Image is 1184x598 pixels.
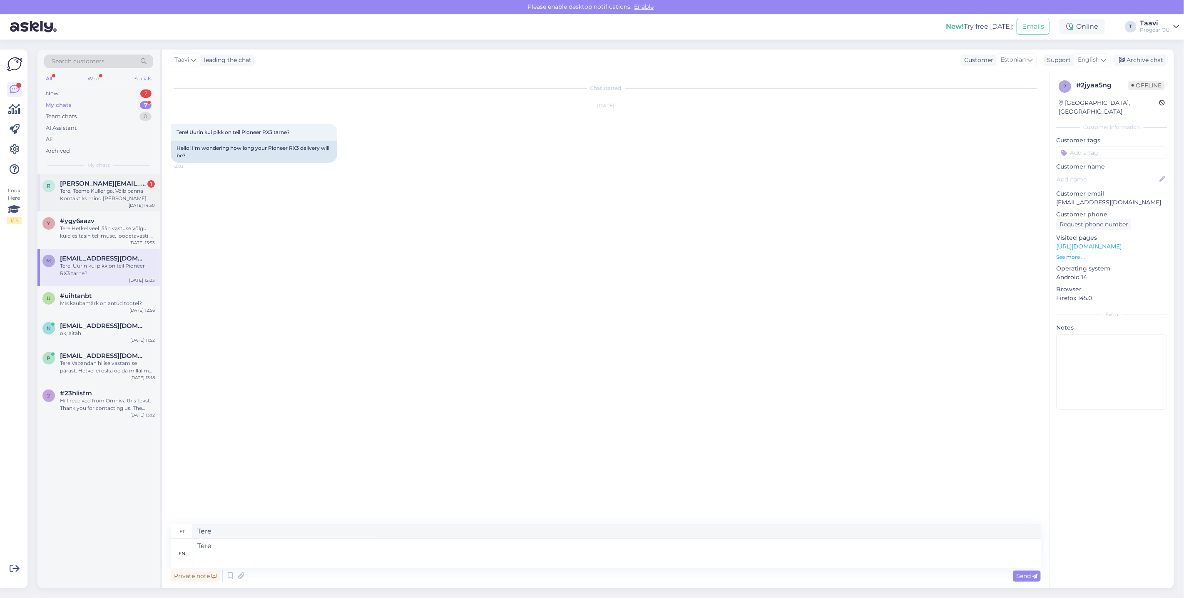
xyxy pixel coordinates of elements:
[139,112,152,121] div: 0
[1114,55,1167,66] div: Archive chat
[129,307,155,313] div: [DATE] 12:56
[1057,175,1158,184] input: Add name
[946,22,1013,32] div: Try free [DATE]:
[1056,273,1167,282] p: Android 14
[47,325,51,331] span: n
[946,22,964,30] b: New!
[7,56,22,72] img: Askly Logo
[47,183,51,189] span: r
[46,135,53,144] div: All
[1128,81,1165,90] span: Offline
[1076,80,1128,90] div: # 2jyaa5ng
[60,390,92,397] span: #23hlisfm
[1016,572,1037,580] span: Send
[44,73,54,84] div: All
[60,322,147,330] span: naabrimees888@gmail.com
[130,412,155,418] div: [DATE] 13:12
[1056,162,1167,171] p: Customer name
[46,147,70,155] div: Archived
[60,360,155,375] div: Tere Vabandan hilise vastamise pärast. Hetkel ei oska öelda millal meil uus tellimine on võib vei...
[1044,56,1071,65] div: Support
[129,240,155,246] div: [DATE] 13:53
[171,102,1041,109] div: [DATE]
[130,337,155,343] div: [DATE] 11:52
[179,524,185,538] div: et
[60,180,147,187] span: rando.hinn@ahhaa.ee
[174,55,189,65] span: Taavi
[1056,189,1167,198] p: Customer email
[47,392,50,399] span: 2
[60,187,155,202] div: Tere. Teeme Kulleriga. Võib panna Kontaktiks mind [PERSON_NAME] [PERSON_NAME] - 58014372
[60,330,155,337] div: ok, aitäh
[46,89,58,98] div: New
[192,539,1041,568] textarea: Tere
[1000,55,1026,65] span: Estonian
[632,3,657,10] span: Enable
[192,524,1041,538] textarea: Tere
[1140,27,1170,33] div: Progear OÜ
[179,546,186,561] div: en
[86,73,101,84] div: Web
[173,163,204,169] span: 12:03
[52,57,104,66] span: Search customers
[1056,264,1167,273] p: Operating system
[129,277,155,283] div: [DATE] 12:03
[7,187,22,224] div: Look Here
[60,225,155,240] div: Tere Hetkel veel jään vastuse võlgu kuid esitasin tellimuse, loodetavasti ei lähe väga kaua.
[60,397,155,412] div: Hi I received from Omniva this tekst: Thank you for contacting us. The estimated time for shipmen...
[87,161,110,169] span: My chats
[47,258,51,264] span: m
[46,112,77,121] div: Team chats
[1056,253,1167,261] p: See more ...
[60,292,92,300] span: #uihtanbt
[201,56,251,65] div: leading the chat
[133,73,153,84] div: Socials
[140,89,152,98] div: 2
[60,217,95,225] span: #ygy6aazv
[47,355,51,361] span: p
[1056,198,1167,207] p: [EMAIL_ADDRESS][DOMAIN_NAME]
[1056,311,1167,318] div: Extra
[60,262,155,277] div: Tere! Uurin kui pikk on teil Pioneer RX3 tarne?
[1056,136,1167,145] p: Customer tags
[1056,124,1167,131] div: Customer information
[46,124,77,132] div: AI Assistant
[961,56,993,65] div: Customer
[171,84,1041,92] div: Chat started
[46,101,72,109] div: My chats
[1056,323,1167,332] p: Notes
[1056,243,1122,250] a: [URL][DOMAIN_NAME]
[1056,219,1132,230] div: Request phone number
[47,295,51,301] span: u
[1056,233,1167,242] p: Visited pages
[60,300,155,307] div: MIs kaubamärk on antud tootel?
[1140,20,1170,27] div: Taavi
[60,255,147,262] span: mariatammekas@gmail.com
[171,141,337,163] div: Hello! I'm wondering how long your Pioneer RX3 delivery will be?
[1078,55,1099,65] span: English
[1056,294,1167,303] p: Firefox 145.0
[1017,19,1050,35] button: Emails
[1056,146,1167,159] input: Add a tag
[1064,83,1067,89] span: 2
[130,375,155,381] div: [DATE] 13:18
[140,101,152,109] div: 7
[177,129,290,135] span: Tere! Uurin kui pikk on teil Pioneer RX3 tarne?
[171,571,220,582] div: Private note
[1059,99,1159,116] div: [GEOGRAPHIC_DATA], [GEOGRAPHIC_DATA]
[1060,19,1105,34] div: Online
[60,352,147,360] span: pillelihannes@gmail.com
[129,202,155,208] div: [DATE] 14:50
[1140,20,1179,33] a: TaaviProgear OÜ
[1056,285,1167,294] p: Browser
[1056,210,1167,219] p: Customer phone
[47,220,50,226] span: y
[7,217,22,224] div: 1 / 3
[1125,21,1137,32] div: T
[147,180,155,188] div: 1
